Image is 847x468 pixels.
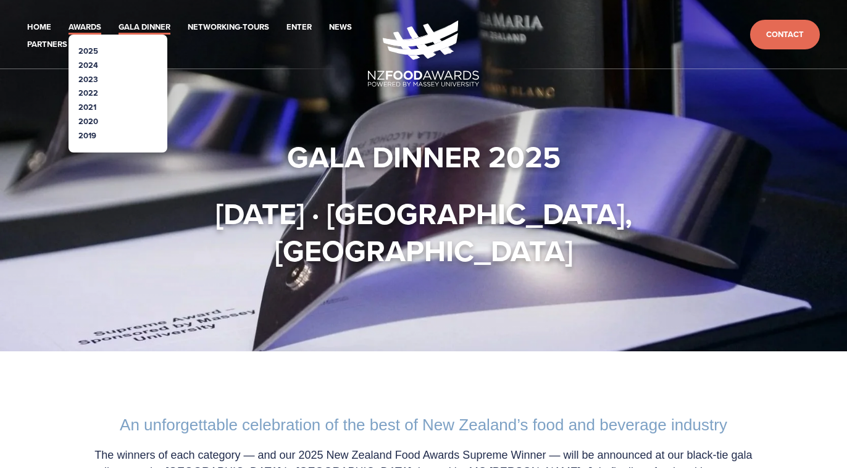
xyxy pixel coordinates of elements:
[69,20,101,35] a: Awards
[119,20,170,35] a: Gala Dinner
[78,45,98,57] a: 2025
[329,20,352,35] a: News
[27,20,51,35] a: Home
[78,73,98,85] a: 2023
[68,138,779,175] h1: Gala Dinner 2025
[78,87,98,99] a: 2022
[78,101,96,113] a: 2021
[215,192,640,272] strong: [DATE] · [GEOGRAPHIC_DATA], [GEOGRAPHIC_DATA]
[80,416,767,435] h2: An unforgettable celebration of the best of New Zealand’s food and beverage industry
[188,20,269,35] a: Networking-Tours
[750,20,820,50] a: Contact
[27,38,67,52] a: Partners
[78,130,96,141] a: 2019
[78,59,98,71] a: 2024
[78,115,98,127] a: 2020
[286,20,312,35] a: Enter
